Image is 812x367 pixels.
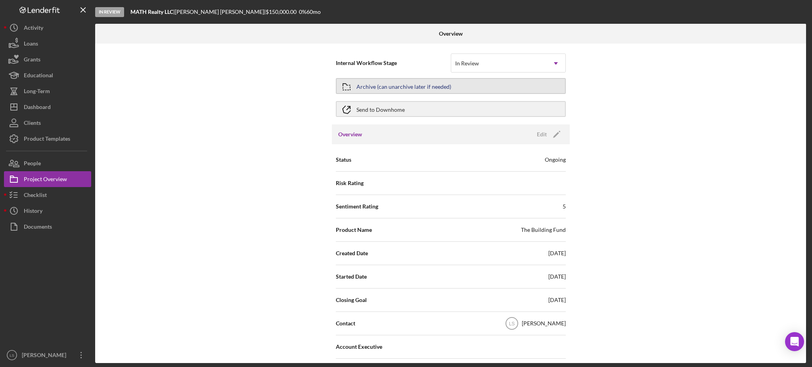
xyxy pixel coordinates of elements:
div: The Building Fund [521,226,566,234]
div: [DATE] [548,273,566,281]
div: In Review [95,7,124,17]
div: People [24,155,41,173]
div: Send to Downhome [356,102,405,116]
div: History [24,203,42,221]
div: Documents [24,219,52,237]
button: Activity [4,20,91,36]
div: Activity [24,20,43,38]
div: [PERSON_NAME] [522,319,566,327]
button: Send to Downhome [336,101,566,117]
b: MATH Realty LLC [130,8,173,15]
div: [DATE] [548,296,566,304]
button: History [4,203,91,219]
div: Edit [537,128,547,140]
button: Product Templates [4,131,91,147]
div: 0 % [299,9,306,15]
button: People [4,155,91,171]
button: Educational [4,67,91,83]
div: Ongoing [545,156,566,164]
div: Project Overview [24,171,67,189]
span: Sentiment Rating [336,203,378,210]
div: In Review [455,60,479,67]
div: Educational [24,67,53,85]
button: Dashboard [4,99,91,115]
button: Clients [4,115,91,131]
button: Grants [4,52,91,67]
div: $150,000.00 [266,9,299,15]
b: Overview [439,31,463,37]
span: Created Date [336,249,368,257]
button: Edit [532,128,563,140]
h3: Overview [338,130,362,138]
div: | [130,9,175,15]
div: [PERSON_NAME] [PERSON_NAME] | [175,9,266,15]
div: Grants [24,52,40,69]
div: 5 [563,203,566,210]
button: Archive (can unarchive later if needed) [336,78,566,94]
button: Loans [4,36,91,52]
text: LS [10,353,14,357]
span: Internal Workflow Stage [336,59,451,67]
span: Risk Rating [336,179,364,187]
div: [DATE] [548,249,566,257]
span: Product Name [336,226,372,234]
div: Open Intercom Messenger [785,332,804,351]
div: Dashboard [24,99,51,117]
button: Long-Term [4,83,91,99]
button: Checklist [4,187,91,203]
button: LS[PERSON_NAME] [4,347,91,363]
button: Project Overview [4,171,91,187]
div: Long-Term [24,83,50,101]
button: Documents [4,219,91,235]
div: Product Templates [24,131,70,149]
span: Status [336,156,351,164]
div: [PERSON_NAME] [20,347,71,365]
div: 60 mo [306,9,321,15]
text: LS [509,321,515,327]
div: Archive (can unarchive later if needed) [356,79,451,93]
div: Clients [24,115,41,133]
div: Checklist [24,187,47,205]
span: Account Executive [336,343,382,351]
span: Started Date [336,273,367,281]
span: Contact [336,319,355,327]
div: Loans [24,36,38,54]
span: Closing Goal [336,296,367,304]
